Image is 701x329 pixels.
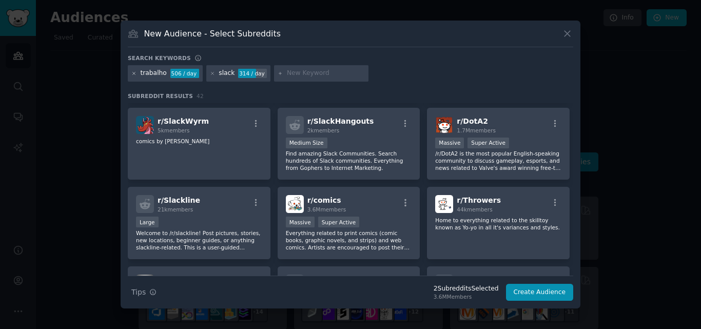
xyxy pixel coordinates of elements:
div: 3.6M Members [434,293,499,300]
span: r/ comics [307,196,341,204]
span: 2k members [307,127,340,133]
span: 1.7M members [457,127,496,133]
img: comics [286,195,304,213]
div: Massive [435,138,464,148]
p: Everything related to print comics (comic books, graphic novels, and strips) and web comics. Arti... [286,229,412,251]
p: Welcome to /r/slackline! Post pictures, stories, new locations, beginner guides, or anything slac... [136,229,262,251]
div: slack [219,69,235,78]
span: 21k members [158,206,193,212]
p: comics by [PERSON_NAME] [136,138,262,145]
img: Throwers [435,195,453,213]
h3: Search keywords [128,54,191,62]
span: 44k members [457,206,492,212]
div: 506 / day [170,69,199,78]
div: 314 / day [238,69,267,78]
img: SlackWyrm [136,116,154,134]
span: r/ SlackWyrm [158,117,209,125]
span: r/ SlackHangouts [307,117,374,125]
div: Medium Size [286,138,327,148]
img: antiwork [136,275,154,293]
p: Home to everything related to the skilltoy known as Yo-yo in all it's variances and styles. [435,217,561,231]
div: Super Active [318,217,360,227]
span: Tips [131,287,146,298]
p: /r/DotA2 is the most popular English-speaking community to discuss gameplay, esports, and news re... [435,150,561,171]
div: Super Active [468,138,509,148]
input: New Keyword [287,69,365,78]
img: DotA2 [435,116,453,134]
button: Tips [128,283,160,301]
p: Find amazing Slack Communities. Search hundreds of Slack communities. Everything from Gophers to ... [286,150,412,171]
span: r/ DotA2 [457,117,488,125]
span: r/ Slackline [158,196,200,204]
div: Massive [286,217,315,227]
div: trabalho [141,69,167,78]
div: 2 Subreddit s Selected [434,284,499,294]
span: Subreddit Results [128,92,193,100]
span: r/ Throwers [457,196,501,204]
span: 42 [197,93,204,99]
div: Large [136,217,159,227]
span: 3.6M members [307,206,346,212]
span: 5k members [158,127,190,133]
button: Create Audience [506,284,574,301]
h3: New Audience - Select Subreddits [144,28,281,39]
